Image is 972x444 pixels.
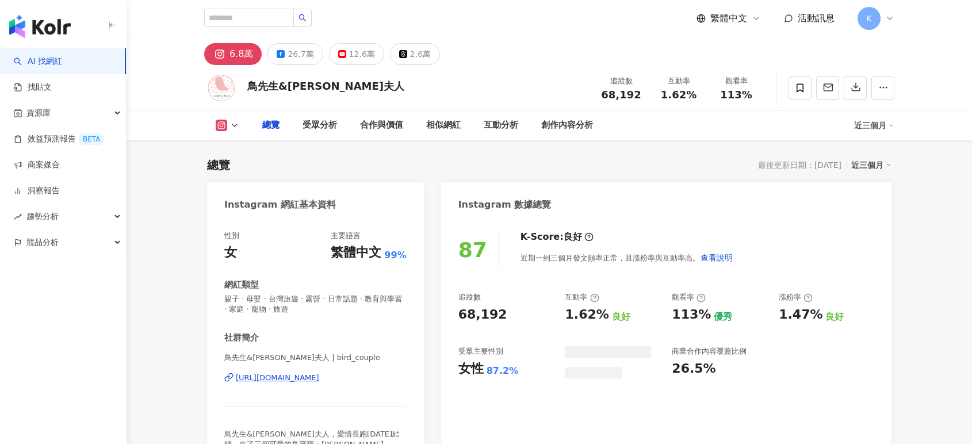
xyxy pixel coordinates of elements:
div: 性別 [224,231,239,241]
span: rise [14,213,22,221]
span: 99% [384,249,406,262]
div: Instagram 網紅基本資料 [224,198,336,211]
div: 繁體中文 [331,244,381,262]
div: 創作內容分析 [541,118,593,132]
div: 68,192 [458,306,507,324]
a: [URL][DOMAIN_NAME] [224,373,407,383]
div: 87.2% [487,365,519,377]
button: 6.8萬 [204,43,262,65]
div: 觀看率 [672,292,706,303]
a: 洞察報告 [14,185,60,197]
div: 女 [224,244,237,262]
span: 競品分析 [26,229,59,255]
div: K-Score : [521,231,594,243]
div: 合作與價值 [360,118,403,132]
div: 1.47% [779,306,822,324]
button: 查看說明 [700,246,733,269]
div: 87 [458,238,487,262]
a: 商案媒合 [14,159,60,171]
a: searchAI 找網紅 [14,56,62,67]
button: 2.6萬 [390,43,440,65]
span: 113% [720,89,752,101]
div: 總覽 [207,157,230,173]
div: 觀看率 [714,75,758,87]
div: [URL][DOMAIN_NAME] [236,373,319,383]
div: 優秀 [714,311,732,323]
div: 主要語言 [331,231,361,241]
div: 良好 [825,311,844,323]
div: 受眾分析 [303,118,337,132]
img: KOL Avatar [204,71,239,105]
div: 113% [672,306,711,324]
a: 找貼文 [14,82,52,93]
div: 女性 [458,360,484,378]
div: 互動率 [657,75,701,87]
div: 總覽 [262,118,280,132]
span: 68,192 [601,89,641,101]
div: 互動率 [565,292,599,303]
div: 近三個月 [854,116,894,135]
span: 查看說明 [701,253,733,262]
button: 12.6萬 [329,43,384,65]
div: 近三個月 [851,158,891,173]
span: 鳥先生&[PERSON_NAME]夫人 | bird_couple [224,353,407,363]
div: 受眾主要性別 [458,346,503,357]
div: 鳥先生&[PERSON_NAME]夫人 [247,79,404,93]
span: 1.62% [661,89,697,101]
div: 2.6萬 [410,46,431,62]
div: 12.6萬 [349,46,375,62]
div: 追蹤數 [599,75,643,87]
span: K [866,12,871,25]
div: 最後更新日期：[DATE] [758,160,841,170]
div: Instagram 數據總覽 [458,198,552,211]
div: 6.8萬 [229,46,253,62]
span: 活動訊息 [798,13,835,24]
div: 追蹤數 [458,292,481,303]
div: 網紅類型 [224,279,259,291]
div: 26.7萬 [288,46,313,62]
span: search [299,14,307,22]
a: 效益預測報告BETA [14,133,105,145]
div: 1.62% [565,306,609,324]
span: 資源庫 [26,100,51,126]
div: 商業合作內容覆蓋比例 [672,346,747,357]
img: logo [9,15,71,38]
div: 互動分析 [484,118,518,132]
div: 漲粉率 [779,292,813,303]
div: 良好 [612,311,630,323]
span: 趨勢分析 [26,204,59,229]
button: 26.7萬 [267,43,323,65]
span: 親子 · 母嬰 · 台灣旅遊 · 露營 · 日常話題 · 教育與學習 · 家庭 · 寵物 · 旅遊 [224,294,407,315]
div: 相似網紅 [426,118,461,132]
div: 良好 [564,231,582,243]
span: 繁體中文 [710,12,747,25]
div: 近期一到三個月發文頻率正常，且漲粉率與互動率高。 [521,246,733,269]
div: 26.5% [672,360,715,378]
div: 社群簡介 [224,332,259,344]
